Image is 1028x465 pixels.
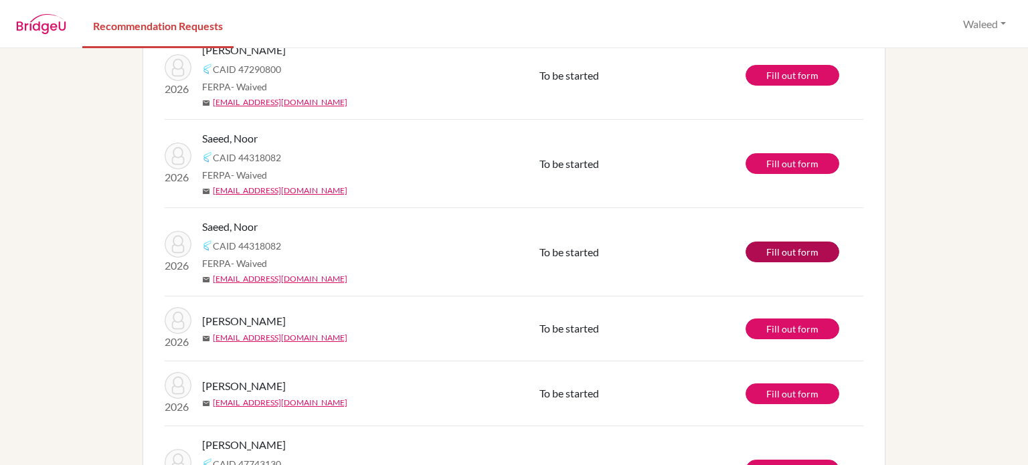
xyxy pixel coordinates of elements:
[746,153,839,174] a: Fill out form
[213,239,281,253] span: CAID 44318082
[202,240,213,251] img: Common App logo
[202,313,286,329] span: [PERSON_NAME]
[213,397,347,409] a: [EMAIL_ADDRESS][DOMAIN_NAME]
[202,335,210,343] span: mail
[213,151,281,165] span: CAID 44318082
[165,169,191,185] p: 2026
[202,80,267,94] span: FERPA
[82,2,234,48] a: Recommendation Requests
[202,64,213,74] img: Common App logo
[165,334,191,350] p: 2026
[16,14,66,34] img: BridgeU logo
[213,62,281,76] span: CAID 47290800
[539,69,599,82] span: To be started
[202,399,210,407] span: mail
[202,276,210,284] span: mail
[202,378,286,394] span: [PERSON_NAME]
[165,258,191,274] p: 2026
[165,372,191,399] img: Tariq, Aamal
[202,168,267,182] span: FERPA
[539,246,599,258] span: To be started
[202,130,258,147] span: Saeed, Noor
[213,332,347,344] a: [EMAIL_ADDRESS][DOMAIN_NAME]
[202,187,210,195] span: mail
[957,11,1012,37] button: Waleed
[165,231,191,258] img: Saeed, Noor
[746,318,839,339] a: Fill out form
[202,152,213,163] img: Common App logo
[165,143,191,169] img: Saeed, Noor
[202,99,210,107] span: mail
[165,54,191,81] img: Hameed, Saif
[213,185,347,197] a: [EMAIL_ADDRESS][DOMAIN_NAME]
[231,81,267,92] span: - Waived
[746,242,839,262] a: Fill out form
[202,256,267,270] span: FERPA
[202,42,286,58] span: [PERSON_NAME]
[213,273,347,285] a: [EMAIL_ADDRESS][DOMAIN_NAME]
[213,96,347,108] a: [EMAIL_ADDRESS][DOMAIN_NAME]
[539,157,599,170] span: To be started
[746,65,839,86] a: Fill out form
[165,399,191,415] p: 2026
[231,169,267,181] span: - Waived
[202,437,286,453] span: [PERSON_NAME]
[165,307,191,334] img: Tariq, Aamal
[231,258,267,269] span: - Waived
[746,383,839,404] a: Fill out form
[539,387,599,399] span: To be started
[165,81,191,97] p: 2026
[539,322,599,335] span: To be started
[202,219,258,235] span: Saeed, Noor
